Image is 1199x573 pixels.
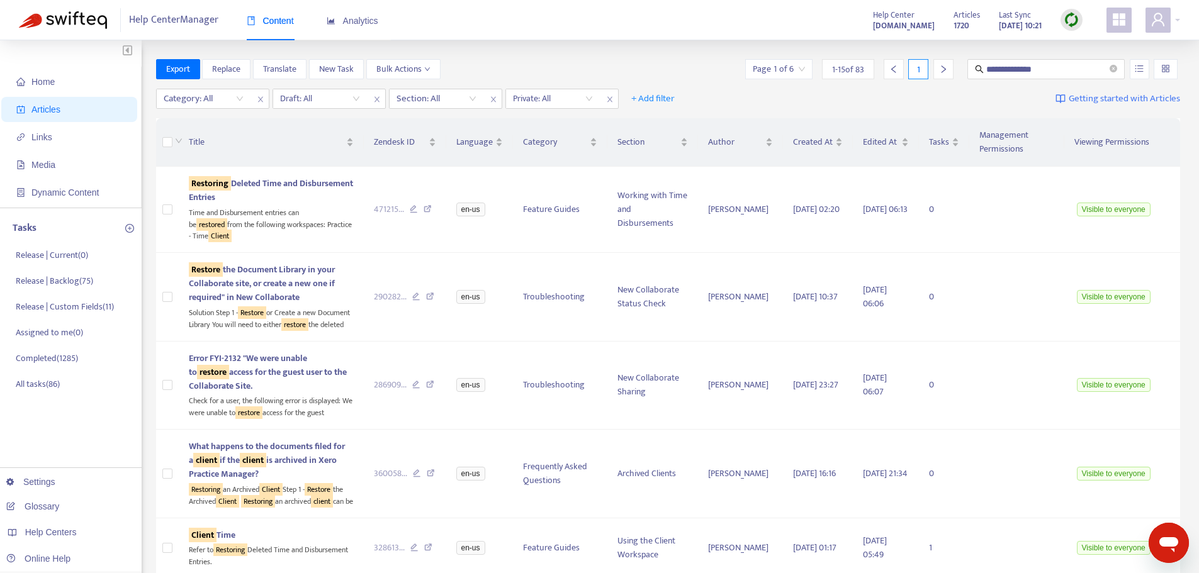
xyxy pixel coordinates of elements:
td: Working with Time and Disbursements [607,167,698,253]
span: 471215 ... [374,203,404,216]
span: Replace [212,62,240,76]
sqkw: Restoring [189,483,223,496]
td: New Collaborate Status Check [607,253,698,341]
span: Time [189,528,235,542]
div: Solution Step 1 - or Create a new Document Library You will need to either the deleted [189,304,354,330]
p: Release | Backlog ( 75 ) [16,274,93,287]
span: area-chart [327,16,335,25]
a: Glossary [6,501,59,511]
span: Tasks [929,135,949,149]
span: search [975,65,984,74]
td: Troubleshooting [513,253,608,341]
span: the Document Library in your Collaborate site, or create a new one if required" in New Collaborate [189,262,335,304]
iframe: Button to launch messaging window [1149,523,1189,563]
span: Title [189,135,344,149]
span: Links [31,132,52,142]
span: Content [247,16,294,26]
sqkw: Client [259,483,283,496]
a: [DOMAIN_NAME] [873,18,935,33]
span: Articles [31,104,60,114]
span: close [252,92,269,107]
button: unordered-list [1130,59,1149,79]
span: Visible to everyone [1077,467,1151,481]
button: + Add filter [622,89,684,109]
span: en-us [456,203,485,216]
th: Edited At [853,118,919,167]
span: [DATE] 02:20 [793,202,840,216]
td: [PERSON_NAME] [698,430,782,518]
span: link [16,133,25,142]
a: Online Help [6,554,70,564]
a: Settings [6,477,55,487]
sqkw: restored [196,218,227,231]
th: Language [446,118,513,167]
span: + Add filter [631,91,675,106]
strong: [DOMAIN_NAME] [873,19,935,33]
span: book [247,16,256,25]
span: [DATE] 16:16 [793,466,836,481]
sqkw: Client [216,495,239,508]
th: Category [513,118,608,167]
span: Author [708,135,762,149]
span: en-us [456,467,485,481]
span: [DATE] 06:06 [863,282,887,311]
td: Feature Guides [513,167,608,253]
span: Export [166,62,190,76]
sqkw: Restore [305,483,333,496]
td: 0 [919,167,969,253]
span: close-circle [1110,64,1117,75]
div: Time and Disbursement entries can be from the following workspaces: Practice - Time [189,204,354,242]
img: Swifteq [19,11,107,29]
p: Release | Custom Fields ( 11 ) [16,300,114,313]
span: Deleted Time and Disbursement Entries [189,176,353,204]
button: Replace [202,59,250,79]
sqkw: Restoring [189,176,231,191]
td: 0 [919,430,969,518]
span: user [1151,12,1166,27]
span: appstore [1112,12,1127,27]
td: [PERSON_NAME] [698,167,782,253]
span: Visible to everyone [1077,203,1151,216]
strong: 1720 [954,19,969,33]
span: 328613 ... [374,541,405,555]
td: [PERSON_NAME] [698,342,782,430]
span: close [369,92,385,107]
sqkw: restore [235,406,262,419]
span: What happens to the documents filed for a if the is archived in Xero Practice Manager? [189,439,345,481]
span: [DATE] 06:07 [863,370,887,399]
td: [PERSON_NAME] [698,253,782,341]
span: 290282 ... [374,290,407,304]
span: [DATE] 05:49 [863,533,887,562]
sqkw: restore [197,365,229,379]
td: Frequently Asked Questions [513,430,608,518]
span: Help Center Manager [129,8,218,32]
span: Error FYI-2132 "We were unable to access for the guest user to the Collaborate Site. [189,351,347,393]
span: Home [31,77,55,87]
p: Release | Current ( 0 ) [16,248,88,262]
span: [DATE] 21:34 [863,466,908,481]
span: container [16,188,25,197]
img: sync.dc5367851b00ba804db3.png [1064,12,1079,28]
p: Assigned to me ( 0 ) [16,326,83,339]
button: Bulk Actionsdown [366,59,441,79]
span: Dynamic Content [31,187,99,197]
span: Bulk Actions [376,62,431,76]
p: Tasks [13,221,37,236]
th: Viewing Permissions [1064,118,1180,167]
div: Check for a user, the following error is displayed: We were unable to access for the guest [189,393,354,419]
td: New Collaborate Sharing [607,342,698,430]
span: Analytics [327,16,378,26]
p: Completed ( 1285 ) [16,352,78,365]
span: en-us [456,541,485,555]
span: [DATE] 01:17 [793,540,836,555]
span: Visible to everyone [1077,541,1151,555]
th: Tasks [919,118,969,167]
span: [DATE] 23:27 [793,377,838,392]
span: en-us [456,290,485,304]
span: Media [31,160,55,170]
td: Troubleshooting [513,342,608,430]
span: Articles [954,8,980,22]
sqkw: Restoring [241,495,275,508]
span: account-book [16,105,25,114]
span: file-image [16,160,25,169]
